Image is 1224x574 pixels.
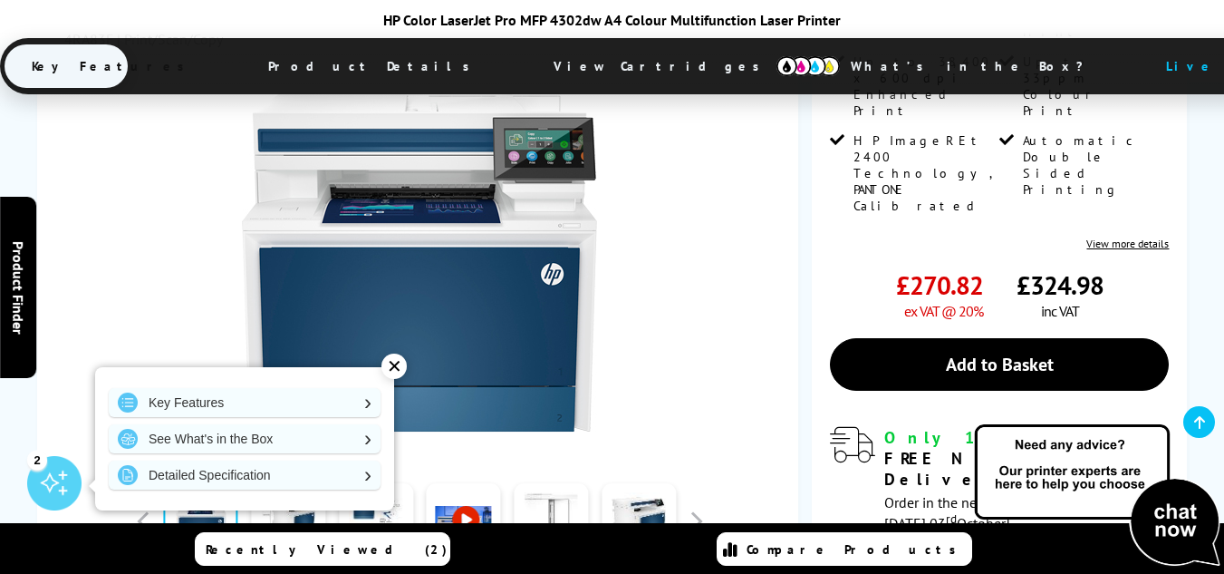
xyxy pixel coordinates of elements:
img: cmyk-icon.svg [776,56,840,76]
img: Open Live Chat window [970,422,1224,570]
span: Order in the next for Free Delivery [DATE] 03 October! [884,493,1139,532]
a: Compare Products [717,532,972,566]
span: £270.82 [896,268,983,302]
span: Recently Viewed (2) [206,541,448,558]
span: HP ImageREt 2400 Technology, PANTONE Calibrated [853,132,998,214]
a: Detailed Specification [109,461,381,490]
span: Only 11 left [884,427,1070,448]
a: View more details [1086,237,1169,250]
a: Add to Basket [830,338,1169,391]
span: inc VAT [1041,302,1079,320]
div: 2 [27,450,47,470]
sup: rd [946,511,957,527]
img: HP Color LaserJet Pro MFP 4302dw [242,84,597,440]
a: See What's in the Box [109,424,381,453]
span: Product Finder [9,240,27,334]
span: View Cartridges [526,43,804,90]
span: Compare Products [747,541,966,558]
div: modal_delivery [830,427,1169,531]
span: ex VAT @ 20% [904,302,983,320]
span: Automatic Double Sided Printing [1023,132,1165,198]
span: Key Features [5,44,221,88]
span: What’s in the Box? [824,44,1128,88]
div: ✕ [381,354,407,379]
div: for FREE Next Day Delivery [884,427,1169,490]
a: Key Features [109,388,381,417]
a: Recently Viewed (2) [195,532,450,566]
span: Product Details [241,44,506,88]
span: £324.98 [1017,268,1104,302]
